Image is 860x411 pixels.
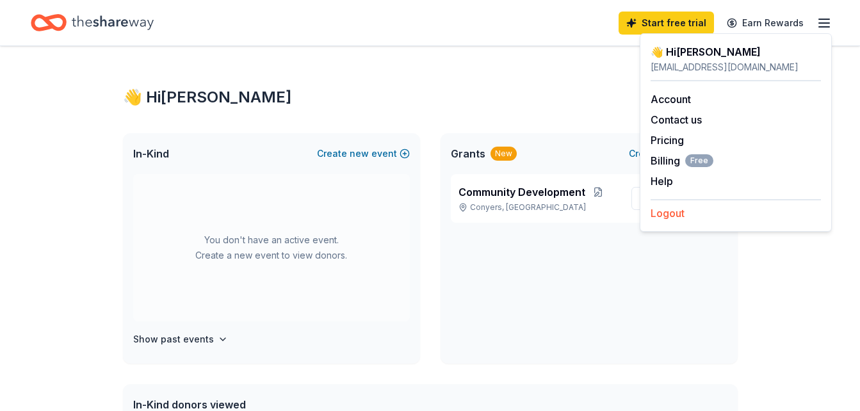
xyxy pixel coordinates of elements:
[651,153,713,168] span: Billing
[651,173,673,189] button: Help
[631,187,720,210] a: View project
[451,146,485,161] span: Grants
[133,332,228,347] button: Show past events
[133,174,410,321] div: You don't have an active event. Create a new event to view donors.
[629,146,727,161] button: Createnewproject
[133,332,214,347] h4: Show past events
[123,87,738,108] div: 👋 Hi [PERSON_NAME]
[651,60,821,75] div: [EMAIL_ADDRESS][DOMAIN_NAME]
[458,202,621,213] p: Conyers, [GEOGRAPHIC_DATA]
[458,184,585,200] span: Community Development
[651,112,702,127] button: Contact us
[651,134,684,147] a: Pricing
[651,205,685,221] button: Logout
[317,146,410,161] button: Createnewevent
[619,12,714,35] a: Start free trial
[651,44,821,60] div: 👋 Hi [PERSON_NAME]
[350,146,369,161] span: new
[685,154,713,167] span: Free
[31,8,154,38] a: Home
[651,93,691,106] a: Account
[651,153,713,168] button: BillingFree
[133,146,169,161] span: In-Kind
[719,12,811,35] a: Earn Rewards
[491,147,517,161] div: New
